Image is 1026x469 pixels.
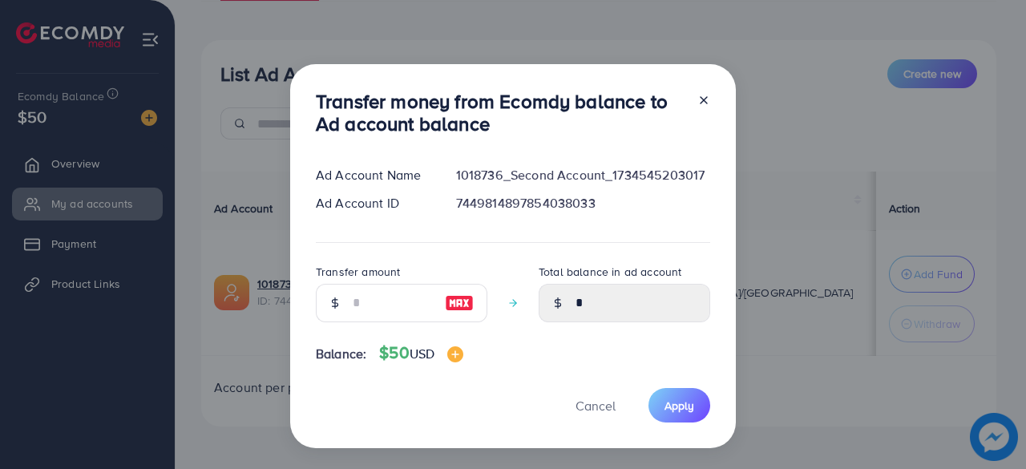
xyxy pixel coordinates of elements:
div: Ad Account Name [303,166,443,184]
div: 1018736_Second Account_1734545203017 [443,166,723,184]
div: Ad Account ID [303,194,443,212]
span: Cancel [576,397,616,414]
div: 7449814897854038033 [443,194,723,212]
button: Apply [648,388,710,423]
label: Transfer amount [316,264,400,280]
h3: Transfer money from Ecomdy balance to Ad account balance [316,90,685,136]
span: USD [410,345,434,362]
span: Balance: [316,345,366,363]
button: Cancel [555,388,636,423]
h4: $50 [379,343,463,363]
span: Apply [664,398,694,414]
img: image [445,293,474,313]
img: image [447,346,463,362]
label: Total balance in ad account [539,264,681,280]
